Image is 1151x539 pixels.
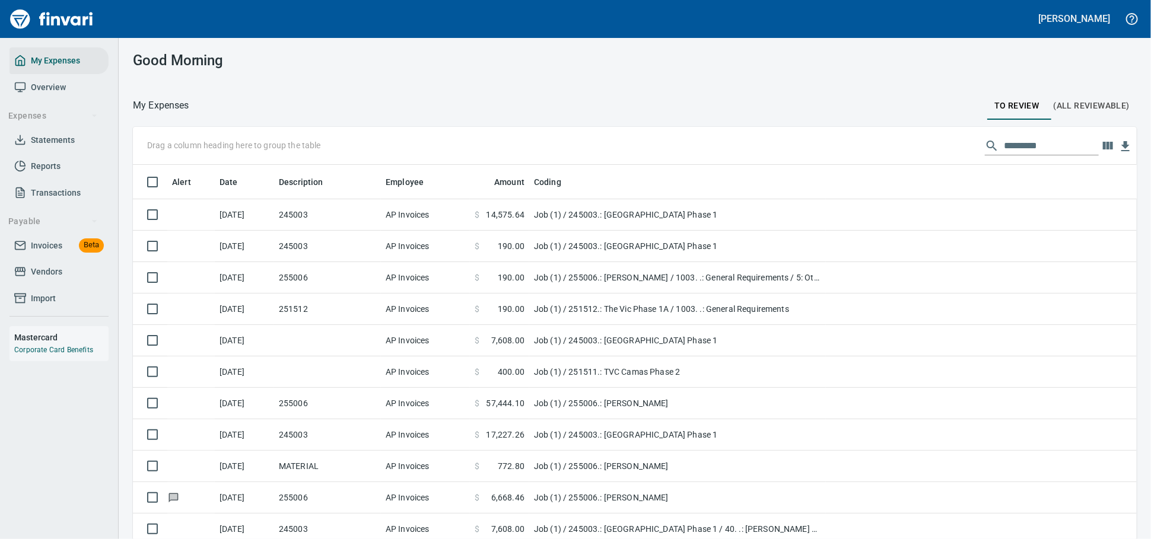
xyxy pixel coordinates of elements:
td: AP Invoices [381,482,470,514]
p: Drag a column heading here to group the table [147,139,321,151]
td: [DATE] [215,451,274,482]
td: AP Invoices [381,388,470,419]
span: $ [475,334,479,346]
td: 255006 [274,388,381,419]
td: 255006 [274,262,381,294]
td: 245003 [274,419,381,451]
span: Coding [534,175,577,189]
td: [DATE] [215,325,274,356]
td: Job (1) / 255006.: [PERSON_NAME] [529,482,826,514]
span: 7,608.00 [491,334,524,346]
span: 17,227.26 [487,429,524,441]
span: My Expenses [31,53,80,68]
td: 251512 [274,294,381,325]
button: Payable [4,211,103,232]
span: 7,608.00 [491,523,524,535]
button: Expenses [4,105,103,127]
td: Job (1) / 251511.: TVC Camas Phase 2 [529,356,826,388]
td: Job (1) / 245003.: [GEOGRAPHIC_DATA] Phase 1 [529,231,826,262]
td: 255006 [274,482,381,514]
span: 6,668.46 [491,492,524,503]
td: AP Invoices [381,451,470,482]
span: Amount [479,175,524,189]
td: [DATE] [215,294,274,325]
span: Alert [172,175,206,189]
button: [PERSON_NAME] [1036,9,1113,28]
td: Job (1) / 255006.: [PERSON_NAME] [529,451,826,482]
span: 190.00 [498,303,524,315]
span: $ [475,366,479,378]
td: AP Invoices [381,294,470,325]
span: Alert [172,175,191,189]
a: Overview [9,74,109,101]
span: Coding [534,175,561,189]
span: $ [475,209,479,221]
td: Job (1) / 245003.: [GEOGRAPHIC_DATA] Phase 1 [529,325,826,356]
td: Job (1) / 251512.: The Vic Phase 1A / 1003. .: General Requirements [529,294,826,325]
span: Payable [8,214,98,229]
td: AP Invoices [381,199,470,231]
span: 57,444.10 [487,397,524,409]
span: Has messages [167,493,180,501]
span: Invoices [31,238,62,253]
span: 190.00 [498,240,524,252]
a: InvoicesBeta [9,232,109,259]
span: 14,575.64 [487,209,524,221]
span: 400.00 [498,366,524,378]
td: [DATE] [215,199,274,231]
td: AP Invoices [381,231,470,262]
span: $ [475,523,479,535]
td: [DATE] [215,482,274,514]
span: $ [475,272,479,283]
a: My Expenses [9,47,109,74]
span: Expenses [8,109,98,123]
span: Employee [386,175,424,189]
span: $ [475,429,479,441]
img: Finvari [7,5,96,33]
a: Corporate Card Benefits [14,346,93,354]
a: Transactions [9,180,109,206]
span: Statements [31,133,75,148]
td: AP Invoices [381,325,470,356]
span: 190.00 [498,272,524,283]
span: (All Reviewable) [1054,98,1130,113]
span: Beta [79,238,104,252]
a: Statements [9,127,109,154]
p: My Expenses [133,98,189,113]
td: [DATE] [215,419,274,451]
td: MATERIAL [274,451,381,482]
td: [DATE] [215,388,274,419]
span: Description [279,175,339,189]
td: AP Invoices [381,356,470,388]
span: To Review [994,98,1039,113]
td: Job (1) / 255006.: [PERSON_NAME] / 1003. .: General Requirements / 5: Other [529,262,826,294]
button: Download Table [1117,138,1134,155]
nav: breadcrumb [133,98,189,113]
td: [DATE] [215,262,274,294]
span: $ [475,240,479,252]
span: $ [475,303,479,315]
td: [DATE] [215,231,274,262]
span: Overview [31,80,66,95]
td: 245003 [274,231,381,262]
td: AP Invoices [381,419,470,451]
span: Vendors [31,264,62,279]
h3: Good Morning [133,52,449,69]
span: Transactions [31,186,81,200]
span: $ [475,397,479,409]
td: Job (1) / 255006.: [PERSON_NAME] [529,388,826,419]
h6: Mastercard [14,331,109,344]
span: $ [475,492,479,503]
span: Amount [494,175,524,189]
td: Job (1) / 245003.: [GEOGRAPHIC_DATA] Phase 1 [529,419,826,451]
td: Job (1) / 245003.: [GEOGRAPHIC_DATA] Phase 1 [529,199,826,231]
span: Date [220,175,253,189]
td: 245003 [274,199,381,231]
span: Description [279,175,323,189]
span: Employee [386,175,439,189]
span: Date [220,175,238,189]
span: Import [31,291,56,306]
td: AP Invoices [381,262,470,294]
h5: [PERSON_NAME] [1039,12,1110,25]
